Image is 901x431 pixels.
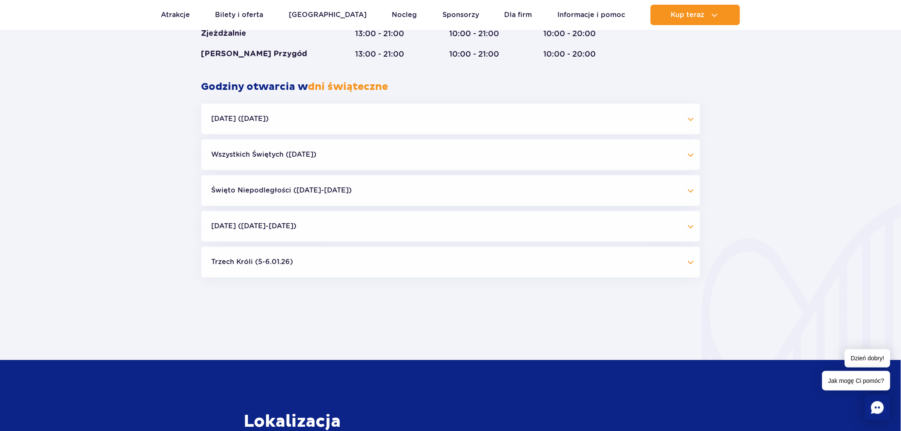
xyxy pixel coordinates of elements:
[671,11,704,19] span: Kup teraz
[201,49,323,59] div: [PERSON_NAME] Przygód
[822,371,890,391] span: Jak mogę Ci pomóc?
[845,349,890,368] span: Dzień dobry!
[308,80,388,93] span: dni świąteczne
[289,5,367,25] a: [GEOGRAPHIC_DATA]
[544,49,606,59] div: 10:00 - 20:00
[215,5,264,25] a: Bilety i oferta
[450,29,511,39] div: 10:00 - 21:00
[865,395,890,420] div: Chat
[392,5,417,25] a: Nocleg
[356,29,417,39] div: 13:00 - 21:00
[505,5,532,25] a: Dla firm
[557,5,625,25] a: Informacje i pomoc
[161,5,190,25] a: Atrakcje
[442,5,479,25] a: Sponsorzy
[201,211,700,241] button: [DATE] ([DATE]-[DATE])
[201,139,700,170] button: Wszystkich Świętych ([DATE])
[356,49,417,59] div: 13:00 - 21:00
[201,247,700,277] button: Trzech Króli (5-6.01.26)
[651,5,740,25] button: Kup teraz
[450,49,511,59] div: 10:00 - 21:00
[201,175,700,206] button: Święto Niepodległości ([DATE]-[DATE])
[201,29,323,39] div: Zjeżdżalnie
[544,29,606,39] div: 10:00 - 20:00
[201,103,700,134] button: [DATE] ([DATE])
[201,80,700,93] h2: Godziny otwarcia w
